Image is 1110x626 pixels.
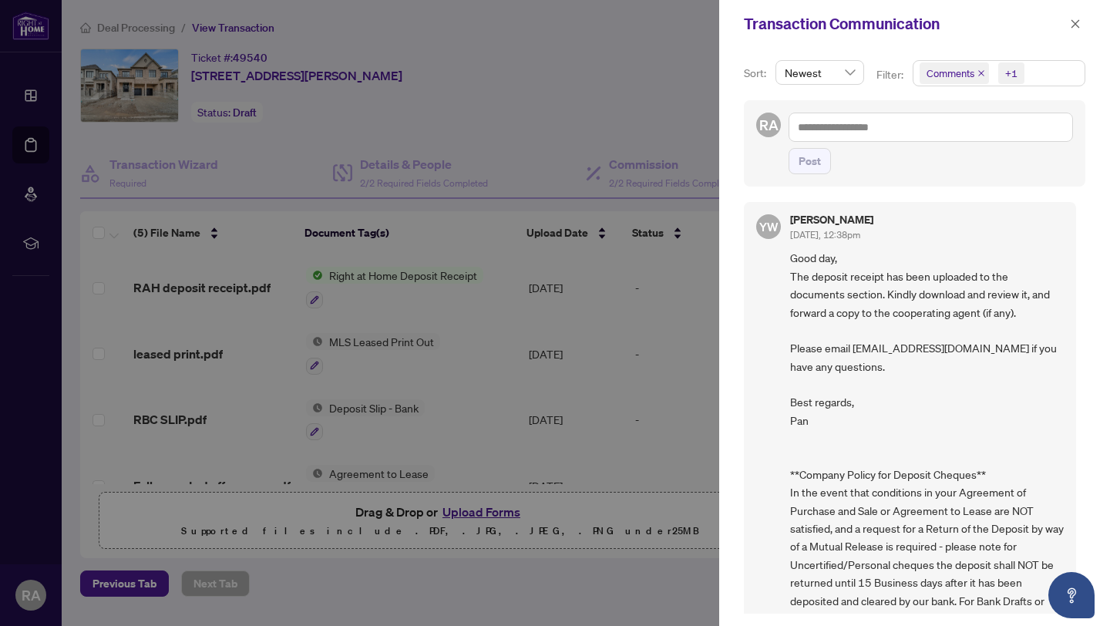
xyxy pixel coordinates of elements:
[759,114,779,136] span: RA
[876,66,906,83] p: Filter:
[790,214,873,225] h5: [PERSON_NAME]
[790,229,860,241] span: [DATE], 12:38pm
[1070,19,1081,29] span: close
[744,12,1065,35] div: Transaction Communication
[920,62,989,84] span: Comments
[785,61,855,84] span: Newest
[744,65,769,82] p: Sort:
[927,66,974,81] span: Comments
[1005,66,1017,81] div: +1
[1048,572,1095,618] button: Open asap
[977,69,985,77] span: close
[759,217,779,236] span: YW
[789,148,831,174] button: Post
